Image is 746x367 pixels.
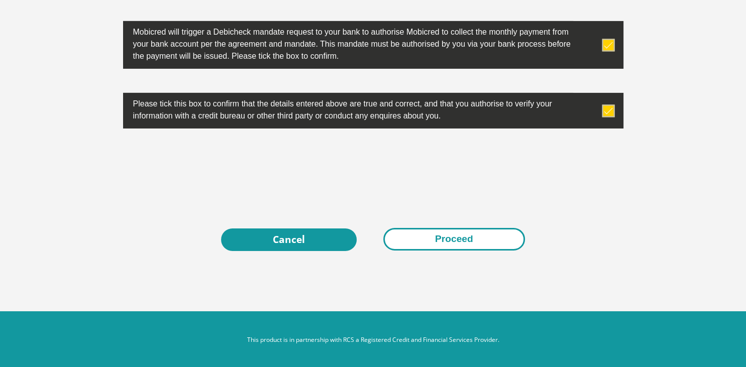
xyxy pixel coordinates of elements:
label: Mobicred will trigger a Debicheck mandate request to your bank to authorise Mobicred to collect t... [123,21,573,65]
iframe: reCAPTCHA [297,153,450,192]
p: This product is in partnership with RCS a Registered Credit and Financial Services Provider. [94,335,652,344]
label: Please tick this box to confirm that the details entered above are true and correct, and that you... [123,93,573,125]
button: Proceed [383,228,525,251]
a: Cancel [221,228,357,251]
